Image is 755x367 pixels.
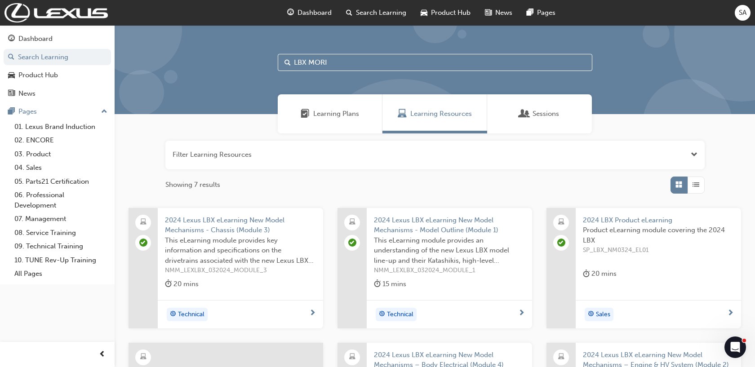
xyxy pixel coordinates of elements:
a: news-iconNews [478,4,520,22]
a: 10. TUNE Rev-Up Training [11,253,111,267]
span: 2024 Lexus LBX eLearning New Model Mechanisms - Chassis (Module 3) [165,215,316,235]
a: pages-iconPages [520,4,563,22]
span: Showing 7 results [165,180,220,190]
a: 08. Service Training [11,226,111,240]
span: learningRecordVerb_PASS-icon [348,239,356,247]
div: 15 mins [374,279,406,290]
span: Sessions [533,109,559,119]
div: Dashboard [18,34,53,44]
span: Product Hub [431,8,471,18]
iframe: Intercom live chat [724,336,746,358]
a: 2024 Lexus LBX eLearning New Model Mechanisms - Model Outline (Module 1)This eLearning module pro... [338,208,532,328]
span: Learning Resources [410,109,472,119]
span: next-icon [727,310,734,318]
a: 09. Technical Training [11,239,111,253]
span: pages-icon [8,108,15,116]
span: News [495,8,512,18]
span: learningResourceType_ELEARNING-icon [140,351,147,363]
a: 05. Parts21 Certification [11,175,111,189]
span: learningRecordVerb_PASS-icon [139,239,147,247]
span: Sessions [520,109,529,119]
div: 20 mins [165,279,199,290]
div: 20 mins [583,268,617,279]
span: Learning Plans [301,109,310,119]
button: DashboardSearch LearningProduct HubNews [4,29,111,103]
span: duration-icon [374,279,381,290]
span: search-icon [8,53,14,62]
span: Grid [675,180,682,190]
a: SessionsSessions [487,94,592,133]
span: Learning Plans [313,109,359,119]
span: guage-icon [287,7,294,18]
span: This eLearning module provides key information and specifications on the drivetrains associated w... [165,235,316,266]
a: Product Hub [4,67,111,84]
span: 2024 Lexus LBX eLearning New Model Mechanisms - Model Outline (Module 1) [374,215,525,235]
a: 01. Lexus Brand Induction [11,120,111,134]
span: pages-icon [527,7,533,18]
a: 07. Management [11,212,111,226]
div: News [18,88,36,99]
button: Pages [4,103,111,120]
span: news-icon [485,7,492,18]
a: 02. ENCORE [11,133,111,147]
span: SA [739,8,746,18]
span: laptop-icon [140,217,147,228]
a: car-iconProduct Hub [413,4,478,22]
a: 2024 LBX Product eLearningProduct eLearning module covering the 2024 LBXSP_LBX_NM0324_EL01duratio... [546,208,741,328]
input: Search... [278,54,592,71]
span: Pages [537,8,555,18]
a: 03. Product [11,147,111,161]
button: Open the filter [691,150,697,160]
a: Search Learning [4,49,111,66]
span: Product eLearning module covering the 2024 LBX [583,225,734,245]
span: laptop-icon [349,217,355,228]
a: Learning PlansLearning Plans [278,94,382,133]
span: laptop-icon [558,351,564,363]
span: guage-icon [8,35,15,43]
span: laptop-icon [558,217,564,228]
a: 2024 Lexus LBX eLearning New Model Mechanisms - Chassis (Module 3)This eLearning module provides ... [129,208,323,328]
a: Learning ResourcesLearning Resources [382,94,487,133]
span: NMM_LEXLBX_032024_MODULE_1 [374,265,525,276]
a: News [4,85,111,102]
span: 2024 LBX Product eLearning [583,215,734,226]
span: NMM_LEXLBX_032024_MODULE_3 [165,265,316,276]
span: target-icon [588,309,594,320]
span: duration-icon [583,268,590,279]
span: search-icon [346,7,352,18]
span: news-icon [8,90,15,98]
span: target-icon [170,309,176,320]
span: car-icon [8,71,15,80]
span: Sales [596,310,610,320]
span: duration-icon [165,279,172,290]
a: All Pages [11,267,111,281]
a: Dashboard [4,31,111,47]
div: Product Hub [18,70,58,80]
span: Technical [178,310,204,320]
span: Search [284,57,291,68]
span: Technical [387,310,413,320]
span: next-icon [309,310,316,318]
span: target-icon [379,309,385,320]
span: This eLearning module provides an understanding of the new Lexus LBX model line-up and their Kata... [374,235,525,266]
span: laptop-icon [349,351,355,363]
span: up-icon [101,106,107,118]
a: 06. Professional Development [11,188,111,212]
a: guage-iconDashboard [280,4,339,22]
a: 04. Sales [11,161,111,175]
span: Search Learning [356,8,406,18]
button: SA [735,5,751,21]
span: Dashboard [298,8,332,18]
div: Pages [18,106,37,117]
span: car-icon [421,7,427,18]
span: Learning Resources [398,109,407,119]
span: List [693,180,699,190]
span: next-icon [518,310,525,318]
img: Trak [4,3,108,22]
span: learningRecordVerb_PASS-icon [557,239,565,247]
span: SP_LBX_NM0324_EL01 [583,245,734,256]
a: search-iconSearch Learning [339,4,413,22]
